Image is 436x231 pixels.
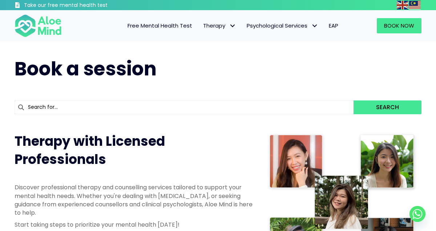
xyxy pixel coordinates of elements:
[198,18,241,33] a: TherapyTherapy: submenu
[247,22,318,29] span: Psychological Services
[203,22,236,29] span: Therapy
[397,1,408,9] img: en
[128,22,192,29] span: Free Mental Health Test
[24,2,141,9] h3: Take our free mental health test
[377,18,421,33] a: Book Now
[241,18,323,33] a: Psychological ServicesPsychological Services: submenu
[409,206,425,222] a: Whatsapp
[329,22,338,29] span: EAP
[15,14,62,38] img: Aloe mind Logo
[15,220,253,229] p: Start taking steps to prioritize your mental health [DATE]!
[122,18,198,33] a: Free Mental Health Test
[309,21,320,31] span: Psychological Services: submenu
[409,1,421,9] img: ms
[15,2,141,10] a: Take our free mental health test
[409,1,421,9] a: Malay
[69,18,344,33] nav: Menu
[227,21,238,31] span: Therapy: submenu
[323,18,344,33] a: EAP
[15,132,165,169] span: Therapy with Licensed Professionals
[15,100,354,114] input: Search for...
[384,22,414,29] span: Book Now
[354,100,421,114] button: Search
[397,1,409,9] a: English
[15,183,253,217] p: Discover professional therapy and counselling services tailored to support your mental health nee...
[15,55,157,82] span: Book a session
